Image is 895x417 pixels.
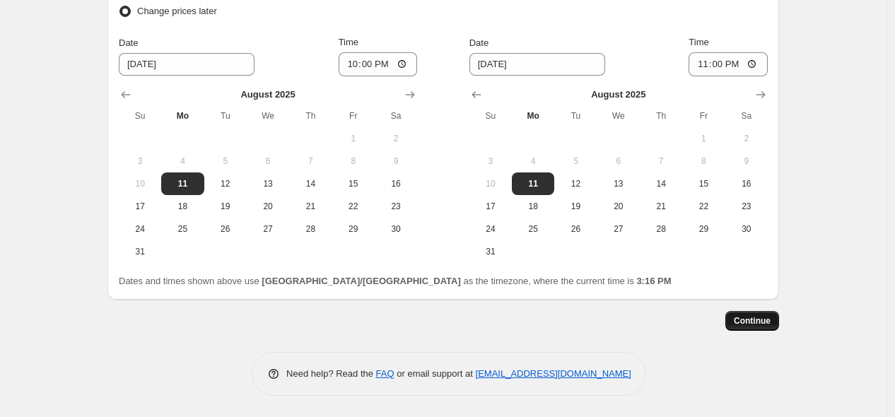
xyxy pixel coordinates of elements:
span: 23 [380,201,411,212]
button: Tuesday August 12 2025 [554,172,597,195]
input: 8/11/2025 [469,53,605,76]
span: 26 [210,223,241,235]
span: 24 [475,223,506,235]
span: 13 [252,178,283,189]
button: Tuesday August 26 2025 [554,218,597,240]
button: Monday August 25 2025 [512,218,554,240]
input: 12:00 [689,52,768,76]
button: Thursday August 21 2025 [289,195,332,218]
span: 25 [167,223,198,235]
span: Time [689,37,708,47]
button: Sunday August 10 2025 [119,172,161,195]
span: Fr [338,110,369,122]
button: Monday August 18 2025 [512,195,554,218]
button: Monday August 25 2025 [161,218,204,240]
a: [EMAIL_ADDRESS][DOMAIN_NAME] [476,368,631,379]
span: Mo [167,110,198,122]
span: 9 [380,155,411,167]
span: 2 [731,133,762,144]
button: Today Monday August 11 2025 [161,172,204,195]
span: 14 [295,178,326,189]
span: 2 [380,133,411,144]
button: Sunday August 3 2025 [469,150,512,172]
span: 28 [645,223,677,235]
span: 26 [560,223,591,235]
button: Sunday August 3 2025 [119,150,161,172]
b: 3:16 PM [636,276,671,286]
span: 18 [167,201,198,212]
button: Thursday August 28 2025 [289,218,332,240]
th: Tuesday [204,105,247,127]
span: 21 [295,201,326,212]
button: Saturday August 30 2025 [725,218,768,240]
button: Friday August 15 2025 [682,172,725,195]
button: Saturday August 23 2025 [375,195,417,218]
th: Friday [682,105,725,127]
button: Tuesday August 19 2025 [204,195,247,218]
button: Thursday August 21 2025 [640,195,682,218]
span: Time [339,37,358,47]
span: 12 [560,178,591,189]
span: Th [645,110,677,122]
button: Wednesday August 13 2025 [597,172,640,195]
span: 31 [475,246,506,257]
button: Thursday August 7 2025 [640,150,682,172]
th: Sunday [469,105,512,127]
span: 19 [210,201,241,212]
span: We [603,110,634,122]
span: 30 [731,223,762,235]
th: Saturday [725,105,768,127]
span: 12 [210,178,241,189]
button: Friday August 1 2025 [332,127,375,150]
input: 12:00 [339,52,418,76]
button: Sunday August 24 2025 [119,218,161,240]
a: FAQ [376,368,394,379]
span: Th [295,110,326,122]
button: Saturday August 16 2025 [375,172,417,195]
button: Saturday August 9 2025 [375,150,417,172]
span: 23 [731,201,762,212]
button: Monday August 18 2025 [161,195,204,218]
span: 17 [124,201,156,212]
span: Su [475,110,506,122]
span: 27 [252,223,283,235]
span: Tu [210,110,241,122]
button: Wednesday August 27 2025 [597,218,640,240]
span: 31 [124,246,156,257]
th: Tuesday [554,105,597,127]
button: Sunday August 17 2025 [469,195,512,218]
span: 8 [688,155,719,167]
span: 9 [731,155,762,167]
span: Sa [731,110,762,122]
button: Saturday August 2 2025 [375,127,417,150]
button: Show next month, September 2025 [751,85,771,105]
input: 8/11/2025 [119,53,255,76]
button: Continue [725,311,779,331]
button: Tuesday August 12 2025 [204,172,247,195]
button: Sunday August 17 2025 [119,195,161,218]
button: Monday August 4 2025 [161,150,204,172]
span: 11 [517,178,549,189]
span: 6 [252,155,283,167]
span: 18 [517,201,549,212]
button: Saturday August 9 2025 [725,150,768,172]
button: Friday August 15 2025 [332,172,375,195]
button: Tuesday August 5 2025 [554,150,597,172]
span: Date [119,37,138,48]
span: 17 [475,201,506,212]
span: 22 [338,201,369,212]
span: 8 [338,155,369,167]
span: 11 [167,178,198,189]
th: Thursday [289,105,332,127]
th: Wednesday [597,105,640,127]
button: Show previous month, July 2025 [467,85,486,105]
th: Thursday [640,105,682,127]
span: We [252,110,283,122]
span: 16 [731,178,762,189]
span: 15 [688,178,719,189]
span: 20 [252,201,283,212]
button: Show next month, September 2025 [400,85,420,105]
span: 22 [688,201,719,212]
button: Friday August 29 2025 [332,218,375,240]
span: Sa [380,110,411,122]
